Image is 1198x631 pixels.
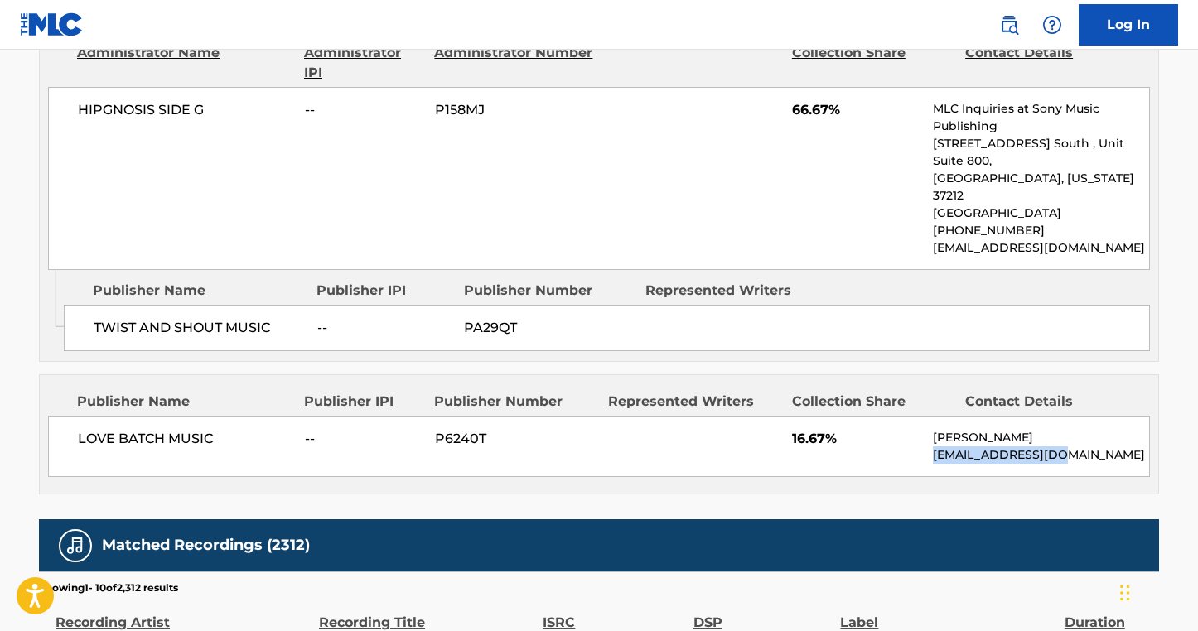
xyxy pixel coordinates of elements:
[305,100,423,120] span: --
[305,429,423,449] span: --
[434,392,595,412] div: Publisher Number
[608,392,780,412] div: Represented Writers
[317,318,452,338] span: --
[65,536,85,556] img: Matched Recordings
[933,239,1149,257] p: [EMAIL_ADDRESS][DOMAIN_NAME]
[792,429,920,449] span: 16.67%
[434,43,595,83] div: Administrator Number
[933,170,1149,205] p: [GEOGRAPHIC_DATA], [US_STATE] 37212
[78,100,292,120] span: HIPGNOSIS SIDE G
[933,446,1149,464] p: [EMAIL_ADDRESS][DOMAIN_NAME]
[933,222,1149,239] p: [PHONE_NUMBER]
[77,43,292,83] div: Administrator Name
[1036,8,1069,41] div: Help
[435,100,596,120] span: P158MJ
[792,392,953,412] div: Collection Share
[1042,15,1062,35] img: help
[304,392,422,412] div: Publisher IPI
[304,43,422,83] div: Administrator IPI
[1079,4,1178,46] a: Log In
[965,43,1126,83] div: Contact Details
[999,15,1019,35] img: search
[78,429,292,449] span: LOVE BATCH MUSIC
[965,392,1126,412] div: Contact Details
[102,536,310,555] h5: Matched Recordings (2312)
[435,429,596,449] span: P6240T
[933,135,1149,170] p: [STREET_ADDRESS] South , Unit Suite 800,
[93,281,304,301] div: Publisher Name
[316,281,452,301] div: Publisher IPI
[993,8,1026,41] a: Public Search
[94,318,305,338] span: TWIST AND SHOUT MUSIC
[792,43,953,83] div: Collection Share
[933,100,1149,135] p: MLC Inquiries at Sony Music Publishing
[77,392,292,412] div: Publisher Name
[1120,568,1130,618] div: Drag
[20,12,84,36] img: MLC Logo
[464,318,633,338] span: PA29QT
[645,281,814,301] div: Represented Writers
[933,429,1149,446] p: [PERSON_NAME]
[1115,552,1198,631] iframe: Chat Widget
[39,580,178,595] p: Showing 1 - 10 of 2,312 results
[933,205,1149,222] p: [GEOGRAPHIC_DATA]
[464,281,633,301] div: Publisher Number
[792,100,920,120] span: 66.67%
